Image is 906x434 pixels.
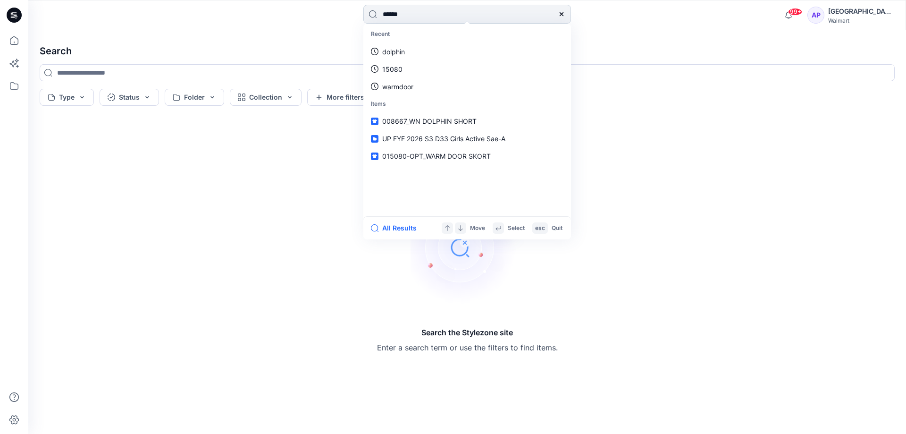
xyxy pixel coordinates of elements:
p: warmdoor [382,82,413,92]
div: [GEOGRAPHIC_DATA] [828,6,894,17]
p: Select [508,223,525,233]
span: 99+ [788,8,802,16]
span: 008667_WN DOLPHIN SHORT [382,117,477,125]
span: 015080-OPT_WARM DOOR SKORT [382,152,491,160]
div: AP [807,7,824,24]
a: 008667_WN DOLPHIN SHORT [365,112,569,130]
button: Type [40,89,94,106]
a: UP FYE 2026 S3 D33 Girls Active Sae-A [365,130,569,147]
h4: Search [32,38,902,64]
button: More filters [307,89,372,106]
a: 015080-OPT_WARM DOOR SKORT [365,147,569,165]
p: Quit [552,223,562,233]
button: Collection [230,89,302,106]
button: Status [100,89,159,106]
p: Items [365,95,569,113]
p: esc [535,223,545,233]
p: Move [470,223,485,233]
a: warmdoor [365,78,569,95]
button: All Results [371,222,423,234]
img: Search the Stylezone site [411,191,524,304]
p: Recent [365,26,569,43]
p: 15080 [382,64,403,74]
span: UP FYE 2026 S3 D33 Girls Active Sae-A [382,135,505,143]
p: dolphin [382,47,405,57]
button: Folder [165,89,224,106]
h5: Search the Stylezone site [377,327,558,338]
p: Enter a search term or use the filters to find items. [377,342,558,353]
a: 15080 [365,60,569,78]
a: dolphin [365,43,569,60]
div: Walmart [828,17,894,24]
